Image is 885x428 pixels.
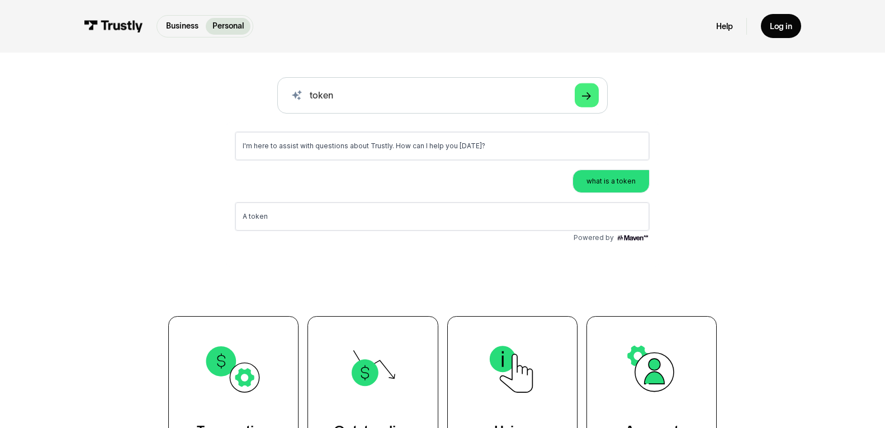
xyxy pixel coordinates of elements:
[361,54,410,63] p: what is a token
[84,20,143,32] img: Trustly Logo
[277,77,608,114] form: Search
[159,18,205,35] a: Business
[166,20,198,32] p: Business
[761,14,802,38] a: Log in
[390,111,424,120] img: Maven AGI Logo
[716,21,733,32] a: Help
[770,21,792,32] div: Log in
[277,77,608,114] input: search
[212,20,244,32] p: Personal
[17,90,416,98] p: A token
[17,19,416,28] p: I'm here to assist with questions about Trustly. How can I help you [DATE]?
[206,18,250,35] a: Personal
[348,111,388,120] span: Powered by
